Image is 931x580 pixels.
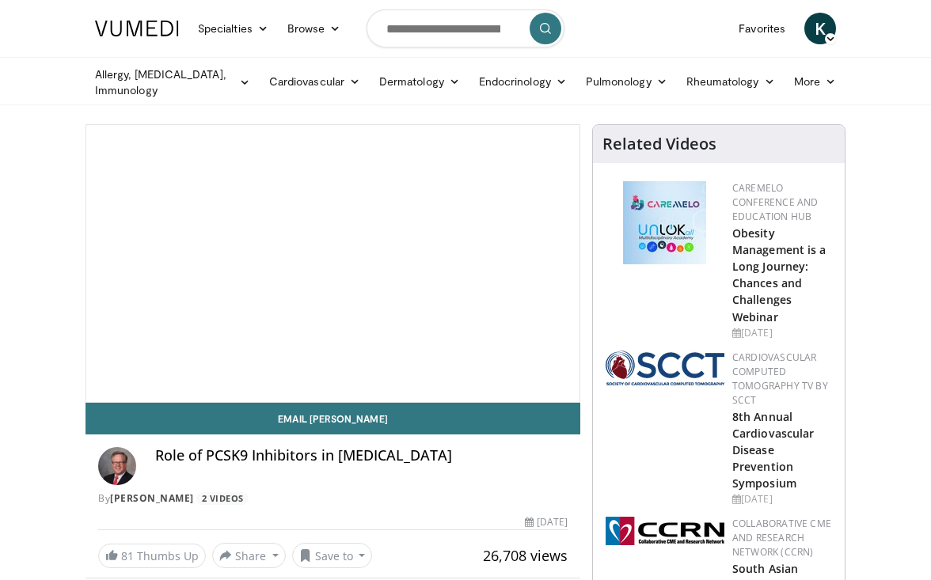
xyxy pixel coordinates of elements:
[370,66,469,97] a: Dermatology
[732,181,818,223] a: CaReMeLO Conference and Education Hub
[292,543,373,568] button: Save to
[85,66,260,98] a: Allergy, [MEDICAL_DATA], Immunology
[602,135,716,154] h4: Related Videos
[196,492,249,506] a: 2 Videos
[95,21,179,36] img: VuMedi Logo
[212,543,286,568] button: Share
[677,66,785,97] a: Rheumatology
[98,491,568,506] div: By
[729,13,795,44] a: Favorites
[98,447,136,485] img: Avatar
[732,351,828,407] a: Cardiovascular Computed Tomography TV by SCCT
[732,226,826,324] a: Obesity Management is a Long Journey: Chances and Challenges Webinar
[785,66,845,97] a: More
[86,125,579,402] video-js: Video Player
[732,492,832,506] div: [DATE]
[367,9,564,47] input: Search topics, interventions
[98,544,206,568] a: 81 Thumbs Up
[469,66,576,97] a: Endocrinology
[576,66,677,97] a: Pulmonology
[483,546,568,565] span: 26,708 views
[121,548,134,563] span: 81
[606,517,724,545] img: a04ee3ba-8487-4636-b0fb-5e8d268f3737.png.150x105_q85_autocrop_double_scale_upscale_version-0.2.png
[732,326,832,340] div: [DATE]
[188,13,278,44] a: Specialties
[110,491,194,505] a: [PERSON_NAME]
[732,409,814,491] a: 8th Annual Cardiovascular Disease Prevention Symposium
[732,517,831,559] a: Collaborative CME and Research Network (CCRN)
[155,447,568,464] h4: Role of PCSK9 Inhibitors in [MEDICAL_DATA]
[260,66,370,97] a: Cardiovascular
[623,181,706,264] img: 45df64a9-a6de-482c-8a90-ada250f7980c.png.150x105_q85_autocrop_double_scale_upscale_version-0.2.jpg
[804,13,836,44] a: K
[525,515,568,529] div: [DATE]
[278,13,351,44] a: Browse
[606,351,724,385] img: 51a70120-4f25-49cc-93a4-67582377e75f.png.150x105_q85_autocrop_double_scale_upscale_version-0.2.png
[85,403,580,434] a: Email [PERSON_NAME]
